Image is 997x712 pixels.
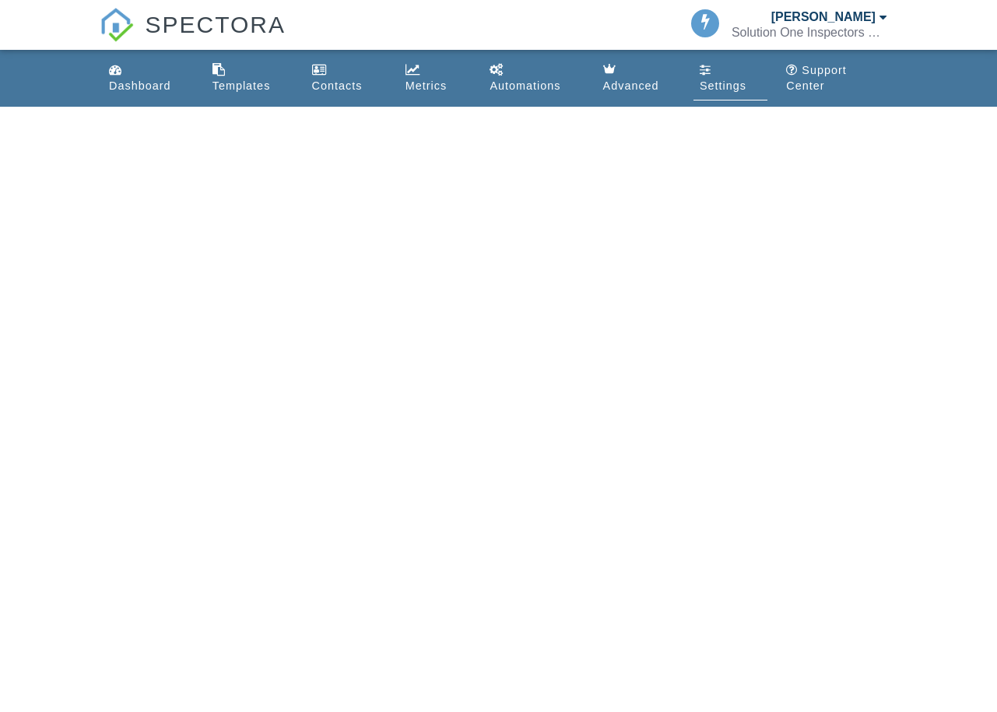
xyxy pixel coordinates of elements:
span: SPECTORA [146,8,286,41]
img: The Best Home Inspection Software - Spectora [100,8,134,42]
div: Contacts [312,79,363,92]
div: Settings [700,79,746,92]
div: Solution One Inspectors LLC [732,25,887,41]
a: SPECTORA [100,23,286,52]
a: Metrics [399,56,472,100]
a: Automations (Basic) [483,56,584,100]
a: Contacts [306,56,387,100]
div: [PERSON_NAME] [771,9,876,25]
div: Automations [490,79,560,92]
a: Dashboard [103,56,194,100]
a: Templates [206,56,293,100]
a: Settings [693,56,767,100]
div: Templates [212,79,271,92]
div: Metrics [405,79,447,92]
a: Support Center [780,56,894,100]
div: Dashboard [109,79,170,92]
div: Advanced [603,79,659,92]
div: Support Center [786,64,846,92]
a: Advanced [597,56,681,100]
